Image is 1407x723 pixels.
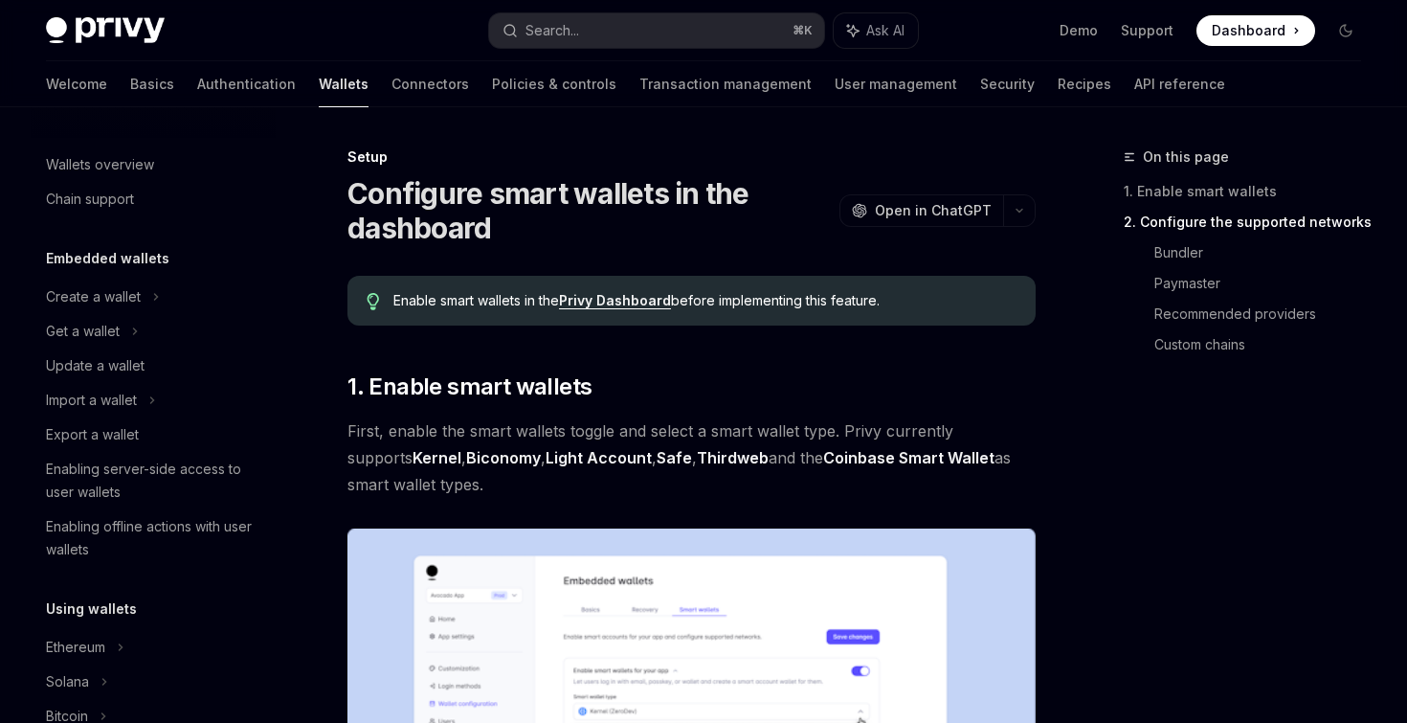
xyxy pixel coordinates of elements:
[46,598,137,621] h5: Using wallets
[367,293,380,310] svg: Tip
[834,13,918,48] button: Ask AI
[46,670,89,693] div: Solana
[413,448,461,468] a: Kernel
[46,285,141,308] div: Create a wallet
[31,418,276,452] a: Export a wallet
[393,291,1016,310] span: Enable smart wallets in the before implementing this feature.
[31,147,276,182] a: Wallets overview
[639,61,812,107] a: Transaction management
[835,61,957,107] a: User management
[319,61,368,107] a: Wallets
[46,17,165,44] img: dark logo
[46,354,145,377] div: Update a wallet
[1212,21,1285,40] span: Dashboard
[1124,207,1376,237] a: 2. Configure the supported networks
[1154,329,1376,360] a: Custom chains
[793,23,813,38] span: ⌘ K
[1058,61,1111,107] a: Recipes
[559,292,671,309] a: Privy Dashboard
[466,448,541,468] a: Biconomy
[489,13,823,48] button: Search...⌘K
[31,349,276,383] a: Update a wallet
[1330,15,1361,46] button: Toggle dark mode
[46,153,154,176] div: Wallets overview
[1143,146,1229,169] span: On this page
[130,61,174,107] a: Basics
[46,389,137,412] div: Import a wallet
[1121,21,1173,40] a: Support
[46,458,264,504] div: Enabling server-side access to user wallets
[46,636,105,659] div: Ethereum
[492,61,616,107] a: Policies & controls
[1196,15,1315,46] a: Dashboard
[46,423,139,446] div: Export a wallet
[1060,21,1098,40] a: Demo
[347,176,832,245] h1: Configure smart wallets in the dashboard
[46,247,169,270] h5: Embedded wallets
[197,61,296,107] a: Authentication
[657,448,692,468] a: Safe
[1134,61,1225,107] a: API reference
[1154,268,1376,299] a: Paymaster
[875,201,992,220] span: Open in ChatGPT
[46,61,107,107] a: Welcome
[46,320,120,343] div: Get a wallet
[525,19,579,42] div: Search...
[697,448,769,468] a: Thirdweb
[546,448,652,468] a: Light Account
[1154,237,1376,268] a: Bundler
[1124,176,1376,207] a: 1. Enable smart wallets
[46,188,134,211] div: Chain support
[391,61,469,107] a: Connectors
[31,509,276,567] a: Enabling offline actions with user wallets
[980,61,1035,107] a: Security
[347,372,592,402] span: 1. Enable smart wallets
[866,21,904,40] span: Ask AI
[347,418,1036,498] span: First, enable the smart wallets toggle and select a smart wallet type. Privy currently supports ,...
[823,448,994,468] a: Coinbase Smart Wallet
[347,147,1036,167] div: Setup
[31,182,276,216] a: Chain support
[839,194,1003,227] button: Open in ChatGPT
[1154,299,1376,329] a: Recommended providers
[46,515,264,561] div: Enabling offline actions with user wallets
[31,452,276,509] a: Enabling server-side access to user wallets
